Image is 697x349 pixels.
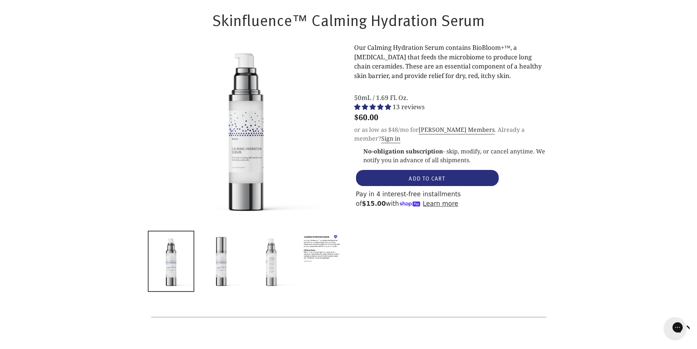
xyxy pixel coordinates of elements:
span: $60.00 [354,112,378,122]
strong: No-obligation subscription [363,147,443,155]
img: Skinfluence™ Calming Hydration Serum - Rulo™ Skin [173,32,319,226]
p: - skip, modify, or cancel anytime. We notify you in advance of all shipments. [363,147,546,164]
img: Load image into Gallery viewer, Skinfluence™ Calming Hydration Serum - Rulo™ Skin [249,231,294,291]
img: Load image into Gallery viewer, Skinfluence™ Calming Hydration Serum - Rulo™ Skin [199,231,244,291]
div: or as low as $48/mo for . Already a member? [354,125,548,143]
div: Page 1 [354,43,548,80]
span: Our Calming Hydration Serum contains BioBloom+™, a [MEDICAL_DATA] that feeds the microbiome to pr... [354,43,542,80]
p: 50mL / 1.69 Fl. Oz. [354,93,548,103]
img: Load image into Gallery viewer, Skinfluence™ Calming Hydration Serum - Rulo™ Skin [299,231,344,265]
a: [PERSON_NAME] Members [419,126,495,134]
img: Load image into Gallery viewer, Skinfluence™ Calming Hydration Serum - Rulo™ Skin [149,231,194,291]
iframe: Gorgias live chat window [538,58,690,316]
span: ADD TO CART [409,174,445,182]
span: 5.00 stars [354,103,393,111]
button: ADD TO CART [356,170,499,186]
a: Sign in [381,134,400,143]
iframe: Gorgias live chat messenger [660,315,690,342]
span: 13 reviews [393,103,425,111]
h1: Skinfluence™ Calming Hydration Serum [149,10,548,29]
